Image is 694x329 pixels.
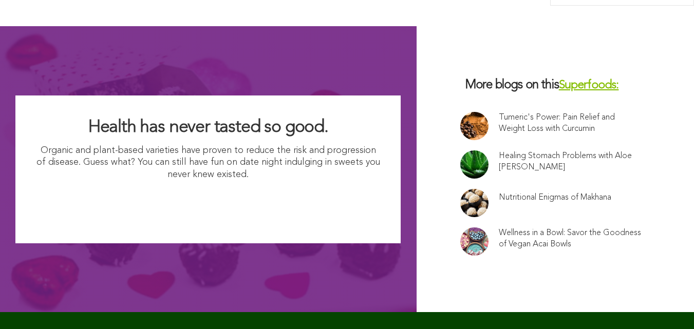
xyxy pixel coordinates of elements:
[499,227,642,250] a: Wellness in a Bowl: Savor the Goodness of Vegan Acai Bowls
[499,192,611,203] a: Nutritional Enigmas of Makhana
[499,112,642,134] a: Tumeric's Power: Pain Relief and Weight Loss with Curcumin
[643,280,694,329] iframe: Chat Widget
[36,116,380,139] h2: Health has never tasted so good.
[36,145,380,181] p: Organic and plant-based varieties have proven to reduce the risk and progression of disease. Gues...
[460,78,650,93] h3: More blogs on this
[559,80,619,91] a: Superfoods:
[107,186,309,223] img: I Want Organic Shopping For Less
[499,150,642,173] a: Healing Stomach Problems with Aloe [PERSON_NAME]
